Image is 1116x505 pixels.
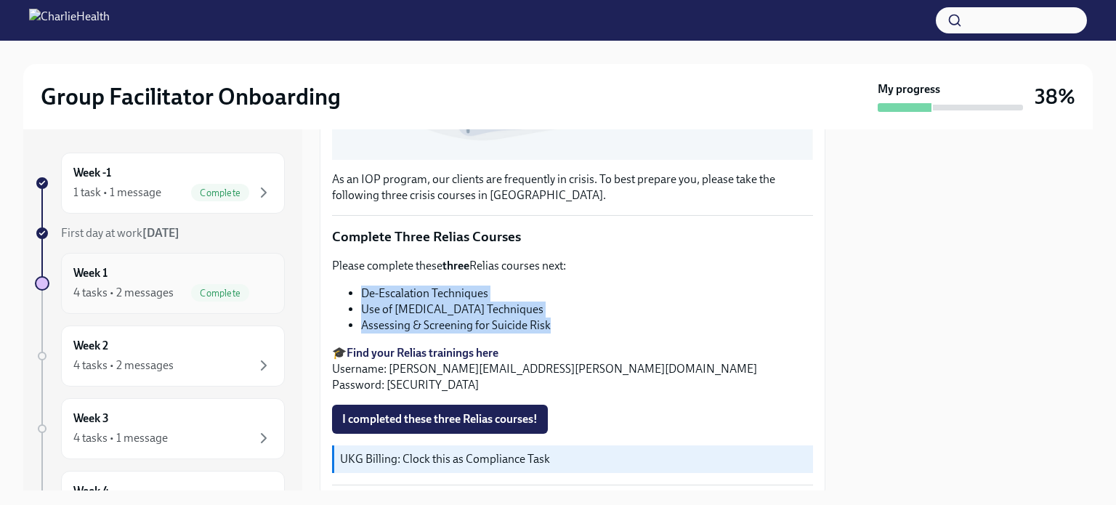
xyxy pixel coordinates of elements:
[73,165,111,181] h6: Week -1
[347,346,498,360] a: Find your Relias trainings here
[342,412,538,427] span: I completed these three Relias courses!
[41,82,341,111] h2: Group Facilitator Onboarding
[442,259,469,272] strong: three
[73,285,174,301] div: 4 tasks • 2 messages
[332,405,548,434] button: I completed these three Relias courses!
[35,153,285,214] a: Week -11 task • 1 messageComplete
[73,185,161,201] div: 1 task • 1 message
[73,357,174,373] div: 4 tasks • 2 messages
[332,171,813,203] p: As an IOP program, our clients are frequently in crisis. To best prepare you, please take the fol...
[332,345,813,393] p: 🎓 Username: [PERSON_NAME][EMAIL_ADDRESS][PERSON_NAME][DOMAIN_NAME] Password: [SECURITY_DATA]
[1035,84,1075,110] h3: 38%
[332,227,813,246] p: Complete Three Relias Courses
[29,9,110,32] img: CharlieHealth
[73,430,168,446] div: 4 tasks • 1 message
[61,226,179,240] span: First day at work
[35,225,285,241] a: First day at work[DATE]
[332,258,813,274] p: Please complete these Relias courses next:
[361,286,813,302] li: De-Escalation Techniques
[35,326,285,387] a: Week 24 tasks • 2 messages
[73,411,109,427] h6: Week 3
[73,483,109,499] h6: Week 4
[35,253,285,314] a: Week 14 tasks • 2 messagesComplete
[878,81,940,97] strong: My progress
[191,187,249,198] span: Complete
[35,398,285,459] a: Week 34 tasks • 1 message
[142,226,179,240] strong: [DATE]
[73,265,108,281] h6: Week 1
[361,318,813,334] li: Assessing & Screening for Suicide Risk
[340,451,807,467] p: UKG Billing: Clock this as Compliance Task
[191,288,249,299] span: Complete
[73,338,108,354] h6: Week 2
[361,302,813,318] li: Use of [MEDICAL_DATA] Techniques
